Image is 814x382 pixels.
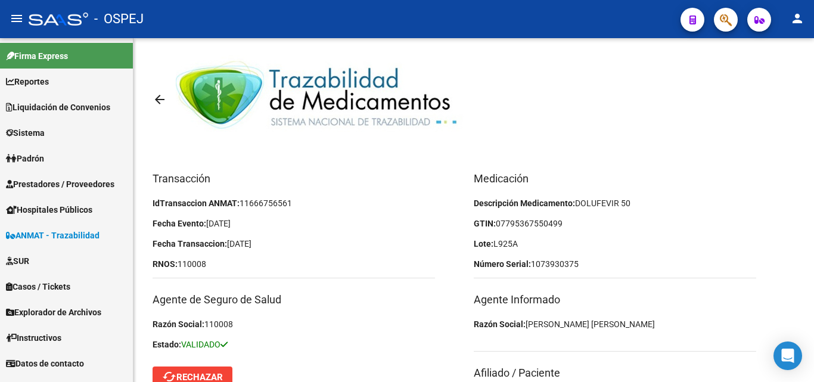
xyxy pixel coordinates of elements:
[493,239,518,249] span: L925A
[6,178,114,191] span: Prestadores / Proveedores
[6,75,49,88] span: Reportes
[6,49,68,63] span: Firma Express
[575,198,630,208] span: DOLUFEVIR 50
[153,338,435,351] p: Estado:
[474,318,756,331] p: Razón Social:
[6,126,45,139] span: Sistema
[790,11,804,26] mat-icon: person
[474,291,756,308] h3: Agente Informado
[176,55,467,144] img: anmat.jpeg
[153,170,435,187] h3: Transacción
[474,237,756,250] p: Lote:
[10,11,24,26] mat-icon: menu
[6,357,84,370] span: Datos de contacto
[153,197,435,210] p: IdTransaccion ANMAT:
[178,259,206,269] span: 110008
[153,237,435,250] p: Fecha Transaccion:
[153,92,167,107] mat-icon: arrow_back
[153,217,435,230] p: Fecha Evento:
[181,340,228,349] span: VALIDADO
[6,254,29,268] span: SUR
[227,239,251,249] span: [DATE]
[474,217,756,230] p: GTIN:
[6,152,44,165] span: Padrón
[496,219,563,228] span: 07795367550499
[474,197,756,210] p: Descripción Medicamento:
[6,280,70,293] span: Casos / Tickets
[6,101,110,114] span: Liquidación de Convenios
[94,6,144,32] span: - OSPEJ
[6,306,101,319] span: Explorador de Archivos
[6,229,100,242] span: ANMAT - Trazabilidad
[153,257,435,271] p: RNOS:
[531,259,579,269] span: 1073930375
[240,198,292,208] span: 11666756561
[153,291,435,308] h3: Agente de Seguro de Salud
[6,331,61,344] span: Instructivos
[153,318,435,331] p: Razón Social:
[773,341,802,370] div: Open Intercom Messenger
[526,319,655,329] span: [PERSON_NAME] [PERSON_NAME]
[474,365,756,381] h3: Afiliado / Paciente
[206,219,231,228] span: [DATE]
[6,203,92,216] span: Hospitales Públicos
[474,170,756,187] h3: Medicación
[474,257,756,271] p: Número Serial:
[204,319,233,329] span: 110008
